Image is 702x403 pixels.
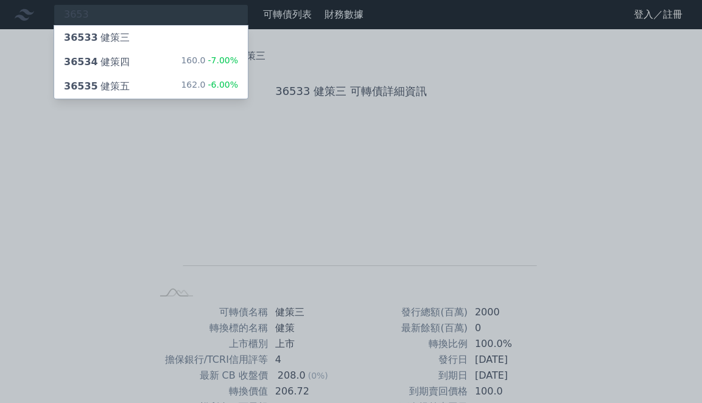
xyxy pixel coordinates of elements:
[64,55,130,69] div: 健策四
[54,50,248,74] a: 36534健策四 160.0-7.00%
[64,80,98,92] span: 36535
[205,55,238,65] span: -7.00%
[54,26,248,50] a: 36533健策三
[181,55,238,69] div: 160.0
[64,32,98,43] span: 36533
[205,80,238,89] span: -6.00%
[64,30,130,45] div: 健策三
[64,56,98,68] span: 36534
[641,345,702,403] div: 聊天小工具
[641,345,702,403] iframe: Chat Widget
[64,79,130,94] div: 健策五
[181,79,238,94] div: 162.0
[54,74,248,99] a: 36535健策五 162.0-6.00%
